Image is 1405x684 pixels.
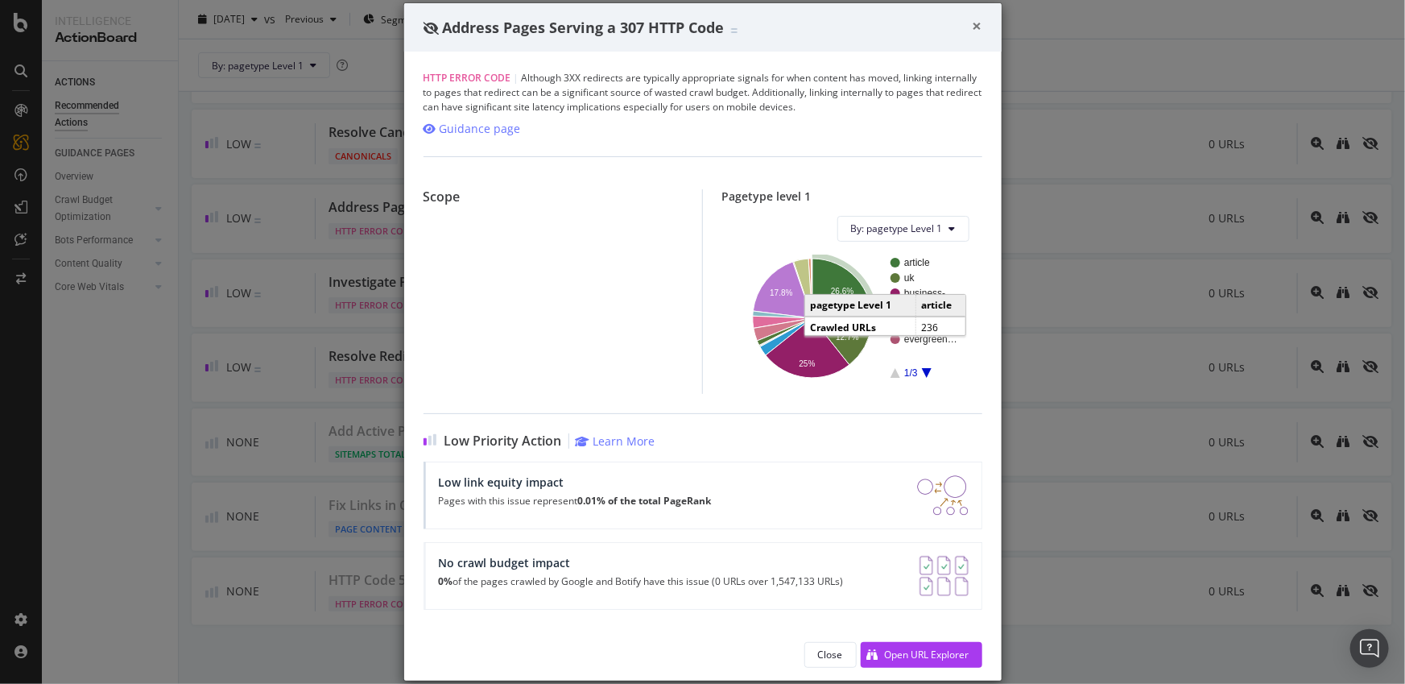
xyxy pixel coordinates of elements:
[443,18,725,37] span: Address Pages Serving a 307 HTTP Code
[424,22,440,35] div: eye-slash
[904,318,954,330] text: money-m…
[424,189,683,205] div: Scope
[444,433,562,449] span: Low Priority Action
[439,576,844,587] p: of the pages crawled by Google and Botify have this issue (0 URLs over 1,547,133 URLs)
[904,367,918,379] text: 1/3
[904,272,915,284] text: uk
[593,433,655,449] div: Learn More
[735,255,969,381] svg: A chart.
[576,433,655,449] a: Learn More
[424,121,521,137] a: Guidance page
[904,303,924,314] text: topic
[919,556,969,596] img: AY0oso9MOvYAAAAASUVORK5CYII=
[731,28,738,33] img: Equal
[440,121,521,137] div: Guidance page
[1350,629,1389,668] div: Open Intercom Messenger
[439,475,712,489] div: Low link equity impact
[904,257,930,268] text: article
[424,71,982,114] div: Although 3XX redirects are typically appropriate signals for when content has moved, linking inte...
[439,574,453,588] strong: 0%
[904,334,957,345] text: evergreen…
[424,71,511,85] span: HTTP Error Code
[973,15,982,37] span: ×
[836,333,858,342] text: 12.7%
[861,642,982,668] button: Open URL Explorer
[799,359,815,368] text: 25%
[804,642,857,668] button: Close
[917,475,968,516] img: DDxVyA23.png
[885,648,969,661] div: Open URL Explorer
[837,216,969,242] button: By: pagetype Level 1
[578,494,712,508] strong: 0.01% of the total PageRank
[831,287,853,296] text: 26.6%
[770,288,792,297] text: 17.8%
[904,288,955,299] text: business-…
[818,648,843,661] div: Close
[439,495,712,507] p: Pages with this issue represent
[851,222,943,235] span: By: pagetype Level 1
[439,556,844,570] div: No crawl budget impact
[514,71,519,85] span: |
[722,189,982,203] div: Pagetype level 1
